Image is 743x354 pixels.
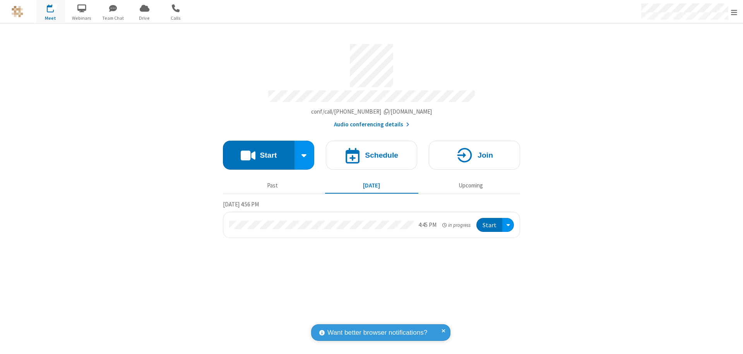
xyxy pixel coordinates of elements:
[724,334,737,349] iframe: Chat
[334,120,409,129] button: Audio conferencing details
[442,221,471,229] em: in progress
[418,221,437,230] div: 4:45 PM
[67,15,96,22] span: Webinars
[424,178,517,193] button: Upcoming
[36,15,65,22] span: Meet
[223,201,259,208] span: [DATE] 4:56 PM
[365,151,398,159] h4: Schedule
[311,107,432,116] button: Copy my meeting room linkCopy my meeting room link
[12,6,23,17] img: QA Selenium DO NOT DELETE OR CHANGE
[260,151,277,159] h4: Start
[52,4,57,10] div: 1
[223,200,520,238] section: Today's Meetings
[502,218,514,232] div: Open menu
[478,151,493,159] h4: Join
[223,141,294,170] button: Start
[429,141,520,170] button: Join
[476,218,502,232] button: Start
[161,15,190,22] span: Calls
[294,141,315,170] div: Start conference options
[325,178,418,193] button: [DATE]
[311,108,432,115] span: Copy my meeting room link
[130,15,159,22] span: Drive
[99,15,128,22] span: Team Chat
[327,328,427,338] span: Want better browser notifications?
[223,38,520,129] section: Account details
[226,178,319,193] button: Past
[326,141,417,170] button: Schedule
